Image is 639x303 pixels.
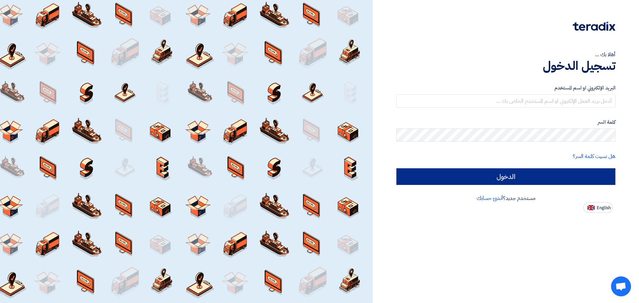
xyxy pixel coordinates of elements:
[583,202,613,213] button: English
[396,194,615,202] div: مستخدم جديد؟
[597,206,611,210] span: English
[396,59,615,73] h1: تسجيل الدخول
[587,205,595,210] img: en-US.png
[573,22,615,31] img: Teradix logo
[611,276,631,296] div: دردشة مفتوحة
[396,118,615,126] label: كلمة السر
[396,168,615,185] input: الدخول
[396,51,615,59] div: أهلا بك ...
[396,84,615,92] label: البريد الإلكتروني او اسم المستخدم
[396,94,615,108] input: أدخل بريد العمل الإلكتروني او اسم المستخدم الخاص بك ...
[477,194,503,202] a: أنشئ حسابك
[573,152,615,160] a: هل نسيت كلمة السر؟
